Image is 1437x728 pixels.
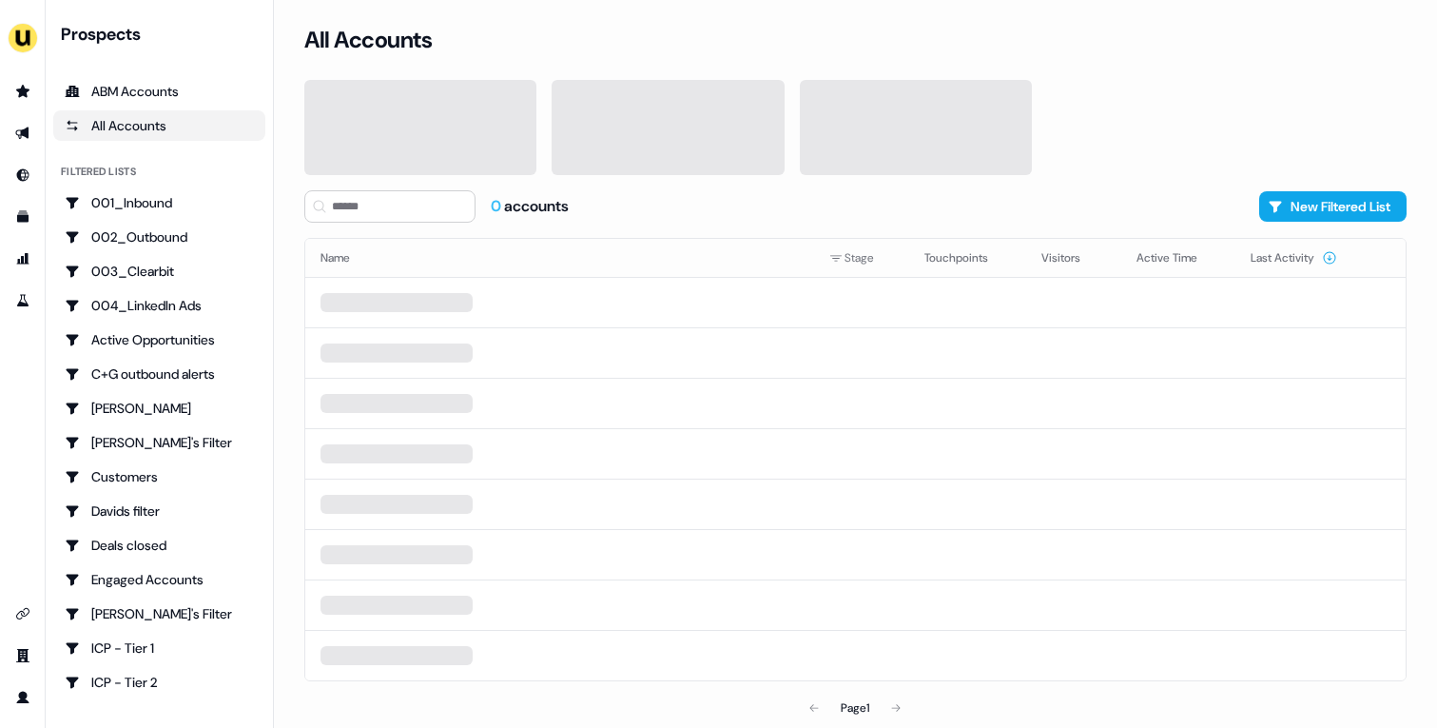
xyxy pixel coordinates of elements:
[65,399,254,418] div: [PERSON_NAME]
[53,633,265,663] a: Go to ICP - Tier 1
[8,640,38,671] a: Go to team
[1041,241,1103,275] button: Visitors
[65,262,254,281] div: 003_Clearbit
[53,599,265,629] a: Go to Geneviève's Filter
[53,496,265,526] a: Go to Davids filter
[65,227,254,246] div: 002_Outbound
[1259,191,1407,222] button: New Filtered List
[8,160,38,190] a: Go to Inbound
[65,116,254,135] div: All Accounts
[53,564,265,595] a: Go to Engaged Accounts
[65,639,254,658] div: ICP - Tier 1
[305,239,814,277] th: Name
[53,187,265,218] a: Go to 001_Inbound
[53,290,265,321] a: Go to 004_LinkedIn Ads
[8,244,38,274] a: Go to attribution
[53,393,265,423] a: Go to Charlotte Stone
[53,667,265,698] a: Go to ICP - Tier 2
[8,76,38,107] a: Go to prospects
[53,427,265,458] a: Go to Charlotte's Filter
[8,118,38,148] a: Go to outbound experience
[53,530,265,561] a: Go to Deals closed
[53,110,265,141] a: All accounts
[65,364,254,384] div: C+G outbound alerts
[53,359,265,389] a: Go to C+G outbound alerts
[8,682,38,713] a: Go to profile
[1136,241,1220,275] button: Active Time
[53,76,265,107] a: ABM Accounts
[8,202,38,232] a: Go to templates
[841,698,869,718] div: Page 1
[53,256,265,286] a: Go to 003_Clearbit
[65,82,254,101] div: ABM Accounts
[65,433,254,452] div: [PERSON_NAME]'s Filter
[65,330,254,349] div: Active Opportunities
[65,467,254,486] div: Customers
[65,193,254,212] div: 001_Inbound
[61,164,136,180] div: Filtered lists
[8,599,38,629] a: Go to integrations
[491,196,504,216] span: 0
[924,241,1011,275] button: Touchpoints
[65,502,254,521] div: Davids filter
[53,325,265,355] a: Go to Active Opportunities
[304,26,432,54] h3: All Accounts
[8,285,38,316] a: Go to experiments
[491,196,569,217] div: accounts
[65,570,254,589] div: Engaged Accounts
[829,248,894,267] div: Stage
[53,222,265,252] a: Go to 002_Outbound
[53,462,265,492] a: Go to Customers
[65,536,254,555] div: Deals closed
[1251,241,1337,275] button: Last Activity
[65,296,254,315] div: 004_LinkedIn Ads
[61,23,265,46] div: Prospects
[65,604,254,623] div: [PERSON_NAME]'s Filter
[65,673,254,692] div: ICP - Tier 2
